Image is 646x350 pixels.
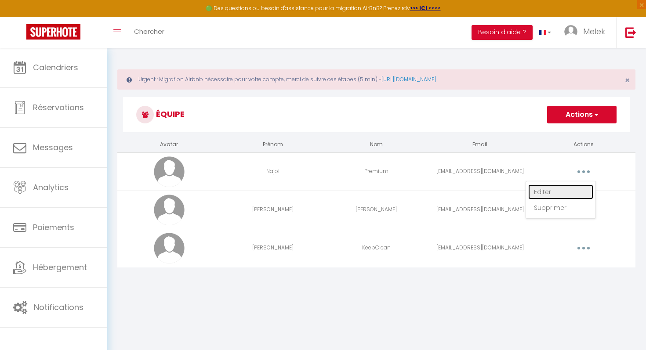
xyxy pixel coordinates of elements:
img: Super Booking [26,24,80,40]
td: [EMAIL_ADDRESS][DOMAIN_NAME] [428,152,532,191]
img: ... [564,25,577,38]
th: Actions [532,137,635,152]
span: Hébergement [33,262,87,273]
td: [PERSON_NAME] [221,191,325,229]
img: avatar.png [154,195,185,225]
th: Email [428,137,532,152]
th: Avatar [117,137,221,152]
button: Actions [547,106,617,123]
button: Close [625,76,630,84]
span: × [625,75,630,86]
td: Premium [325,152,428,191]
img: avatar.png [154,156,185,187]
td: [EMAIL_ADDRESS][DOMAIN_NAME] [428,229,532,267]
a: ... Melek [558,17,616,48]
span: Réservations [33,102,84,113]
span: Paiements [33,222,74,233]
h3: Équipe [123,97,630,132]
img: logout [625,27,636,38]
td: [PERSON_NAME] [221,229,325,267]
td: [EMAIL_ADDRESS][DOMAIN_NAME] [428,191,532,229]
td: KeepClean [325,229,428,267]
a: Chercher [127,17,171,48]
span: Melek [583,26,605,37]
span: Messages [33,142,73,153]
td: [PERSON_NAME] [325,191,428,229]
a: >>> ICI <<<< [410,4,441,12]
span: Notifications [34,302,83,313]
span: Chercher [134,27,164,36]
th: Nom [325,137,428,152]
td: Najoi [221,152,325,191]
span: Calendriers [33,62,78,73]
img: avatar.png [154,233,185,263]
a: Editer [528,184,593,199]
th: Prénom [221,137,325,152]
a: [URL][DOMAIN_NAME] [381,76,436,83]
div: Urgent : Migration Airbnb nécessaire pour votre compte, merci de suivre ces étapes (5 min) - [117,69,635,90]
span: Analytics [33,182,69,193]
button: Besoin d'aide ? [472,25,533,40]
a: Supprimer [528,200,593,215]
